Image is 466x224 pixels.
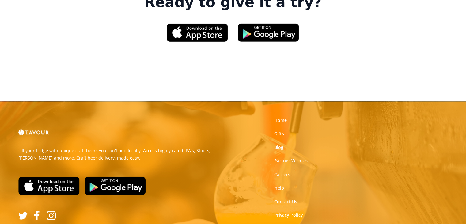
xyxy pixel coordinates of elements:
a: Careers [274,171,290,177]
a: Blog [274,144,283,150]
a: Help [274,185,284,191]
a: Partner With Us [274,158,308,164]
a: Gifts [274,131,284,137]
a: Privacy Policy [274,212,303,218]
a: Home [274,117,287,123]
p: Fill your fridge with unique craft beers you can't find locally. Access highly-rated IPA's, Stout... [18,147,229,162]
a: Contact Us [274,198,297,204]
